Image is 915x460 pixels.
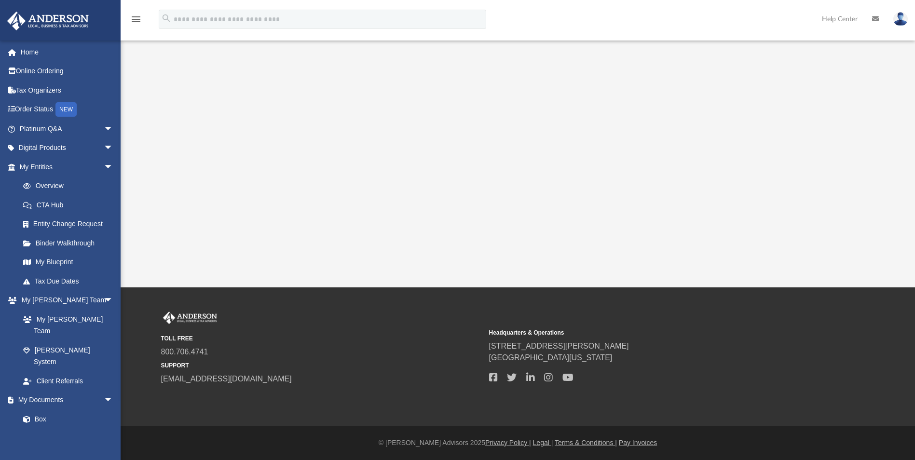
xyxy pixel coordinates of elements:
a: My Entitiesarrow_drop_down [7,157,128,176]
a: Digital Productsarrow_drop_down [7,138,128,158]
span: arrow_drop_down [104,119,123,139]
i: search [161,13,172,24]
small: Headquarters & Operations [489,328,810,337]
a: CTA Hub [14,195,128,215]
span: arrow_drop_down [104,157,123,177]
a: Tax Due Dates [14,271,128,291]
a: Pay Invoices [619,439,657,446]
a: Order StatusNEW [7,100,128,120]
a: Box [14,409,118,429]
a: [EMAIL_ADDRESS][DOMAIN_NAME] [161,375,292,383]
a: Home [7,42,128,62]
a: My [PERSON_NAME] Team [14,310,118,340]
i: menu [130,14,142,25]
small: TOLL FREE [161,334,482,343]
a: Tax Organizers [7,81,128,100]
a: [STREET_ADDRESS][PERSON_NAME] [489,342,629,350]
a: My [PERSON_NAME] Teamarrow_drop_down [7,291,123,310]
a: Privacy Policy | [485,439,531,446]
img: Anderson Advisors Platinum Portal [4,12,92,30]
img: Anderson Advisors Platinum Portal [161,311,219,324]
small: SUPPORT [161,361,482,370]
img: User Pic [893,12,908,26]
a: Binder Walkthrough [14,233,128,253]
span: arrow_drop_down [104,138,123,158]
span: arrow_drop_down [104,391,123,410]
a: Client Referrals [14,371,123,391]
a: My Documentsarrow_drop_down [7,391,123,410]
a: [PERSON_NAME] System [14,340,123,371]
a: Legal | [533,439,553,446]
a: Platinum Q&Aarrow_drop_down [7,119,128,138]
a: Online Ordering [7,62,128,81]
div: NEW [55,102,77,117]
a: 800.706.4741 [161,348,208,356]
a: [GEOGRAPHIC_DATA][US_STATE] [489,353,613,362]
a: menu [130,18,142,25]
span: arrow_drop_down [104,291,123,311]
a: Overview [14,176,128,196]
div: © [PERSON_NAME] Advisors 2025 [121,438,915,448]
a: Terms & Conditions | [555,439,617,446]
a: Entity Change Request [14,215,128,234]
a: My Blueprint [14,253,123,272]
